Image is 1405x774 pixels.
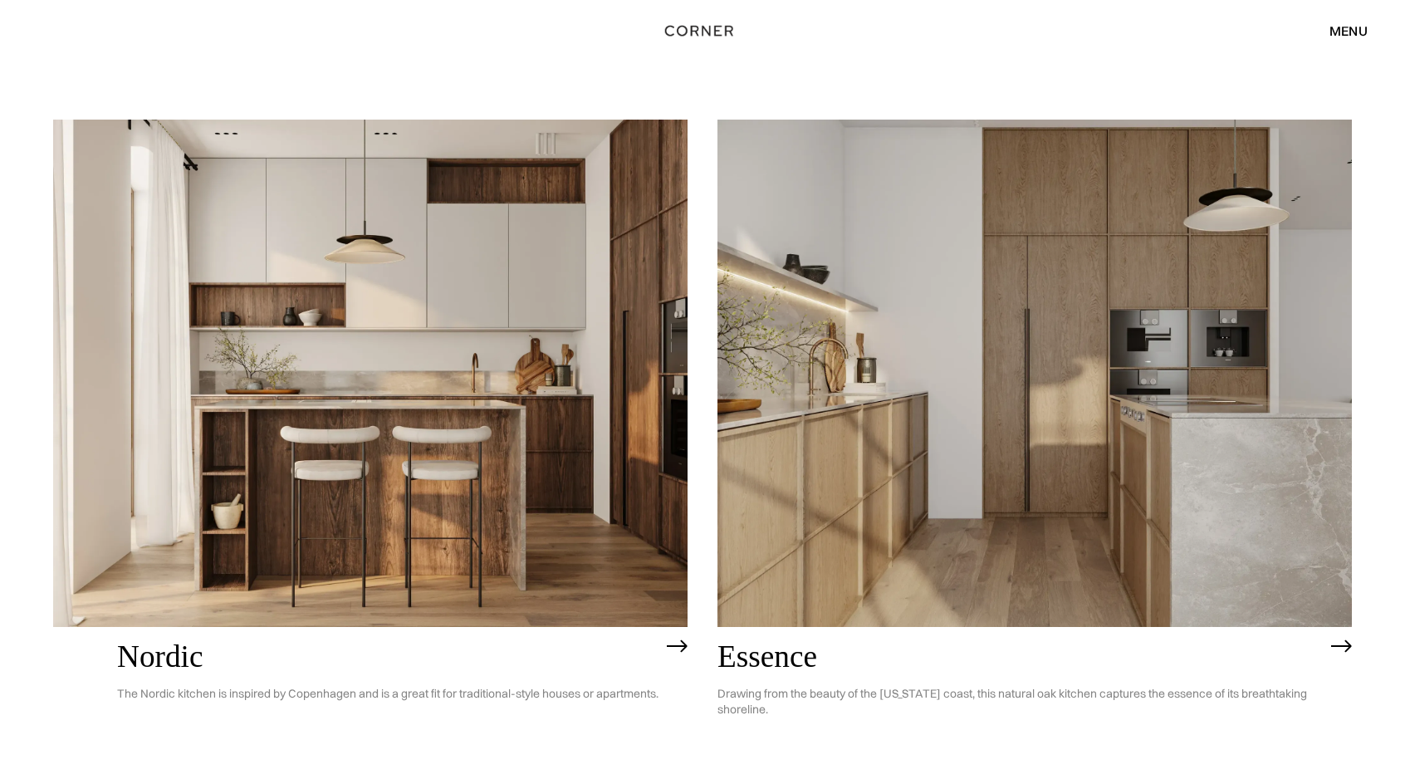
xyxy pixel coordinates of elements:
[644,20,761,42] a: home
[1329,24,1368,37] div: menu
[717,674,1323,730] p: Drawing from the beauty of the [US_STATE] coast, this natural oak kitchen captures the essence of...
[717,639,1323,674] h2: Essence
[1313,17,1368,45] div: menu
[117,674,658,714] p: The Nordic kitchen is inspired by Copenhagen and is a great fit for traditional-style houses or a...
[117,639,658,674] h2: Nordic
